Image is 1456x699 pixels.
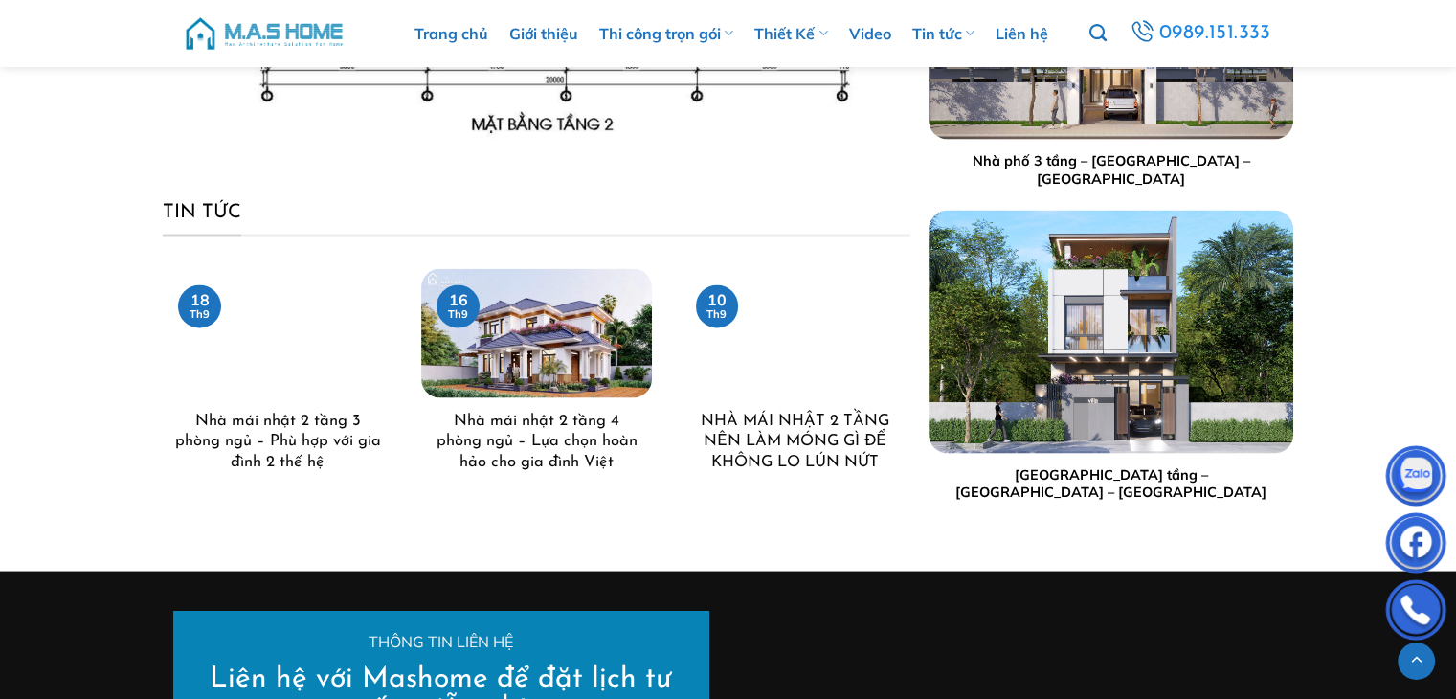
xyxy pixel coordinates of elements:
a: Tìm kiếm [1088,13,1106,54]
span: Tin tức [163,196,241,237]
a: Nhà mái nhật 2 tầng 3 phòng ngủ – Phù hợp với gia đình 2 thế hệ [172,411,383,473]
a: [GEOGRAPHIC_DATA] tầng – [GEOGRAPHIC_DATA] – [GEOGRAPHIC_DATA] [938,465,1284,501]
a: 0989.151.333 [1125,16,1275,52]
img: Phone [1387,584,1445,642]
img: Nhà phố 2,5 tầng - Anh Hoạch - Sóc Sơn [929,210,1293,453]
a: Nhà phố 3 tầng – [GEOGRAPHIC_DATA] – [GEOGRAPHIC_DATA] [938,151,1284,187]
img: Zalo [1387,450,1445,507]
a: Lên đầu trang [1398,643,1435,680]
p: Thông tin liên hệ [201,629,680,654]
img: Nhà mái nhật 2 tầng 3 phòng ngủ - Phù hợp với gia đình 2 thế hệ 36 [163,268,392,397]
a: NHÀ MÁI NHẬT 2 TẦNG NÊN LÀM MÓNG GÌ ĐỂ KHÔNG LO LÚN NỨT [690,411,901,473]
span: 0989.151.333 [1158,17,1273,50]
img: M.A.S HOME – Tổng Thầu Thiết Kế Và Xây Nhà Trọn Gói [183,5,346,62]
img: Facebook [1387,517,1445,575]
img: Nhà mái nhật 2 tầng 4 phòng ngủ - Lựa chọn hoàn hảo cho gia đình Việt 48 [421,268,651,397]
img: NHÀ MÁI NHẬT 2 TẦNG NÊN LÀM MÓNG GÌ ĐỂ KHÔNG LO LÚN NỨT 66 [681,268,910,397]
a: Nhà mái nhật 2 tầng 4 phòng ngủ – Lựa chọn hoàn hảo cho gia đình Việt [431,411,641,473]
